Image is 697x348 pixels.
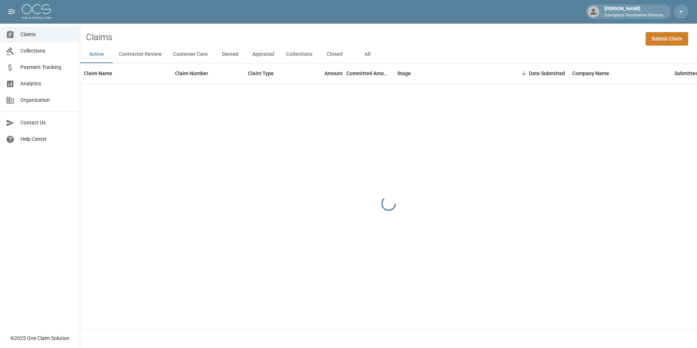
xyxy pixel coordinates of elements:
[318,46,351,63] button: Closed
[20,135,74,143] span: Help Center
[22,4,51,19] img: ocs-logo-white-transparent.png
[113,46,167,63] button: Contractor Review
[20,80,74,88] span: Analytics
[20,31,74,38] span: Claims
[569,63,671,84] div: Company Name
[214,46,246,63] button: Denied
[346,63,390,84] div: Committed Amount
[20,96,74,104] span: Organization
[175,63,208,84] div: Claim Number
[80,63,171,84] div: Claim Name
[167,46,214,63] button: Customer Care
[519,68,529,78] button: Sort
[604,12,663,19] p: Emergency Restoration Services
[10,335,70,342] div: © 2025 One Claim Solution
[280,46,318,63] button: Collections
[646,32,688,46] a: Submit Claim
[503,63,569,84] div: Date Submitted
[601,5,666,18] div: [PERSON_NAME]
[324,63,343,84] div: Amount
[171,63,244,84] div: Claim Number
[20,119,74,127] span: Contact Us
[86,32,112,43] h2: Claims
[394,63,503,84] div: Stage
[20,47,74,55] span: Collections
[397,63,411,84] div: Stage
[244,63,299,84] div: Claim Type
[351,46,384,63] button: All
[346,63,394,84] div: Committed Amount
[4,4,19,19] button: open drawer
[248,63,274,84] div: Claim Type
[246,46,280,63] button: Appraisal
[572,63,609,84] div: Company Name
[299,63,346,84] div: Amount
[80,46,113,63] button: Active
[84,63,112,84] div: Claim Name
[80,46,697,63] div: dynamic tabs
[20,63,74,71] span: Payment Tracking
[529,63,565,84] div: Date Submitted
